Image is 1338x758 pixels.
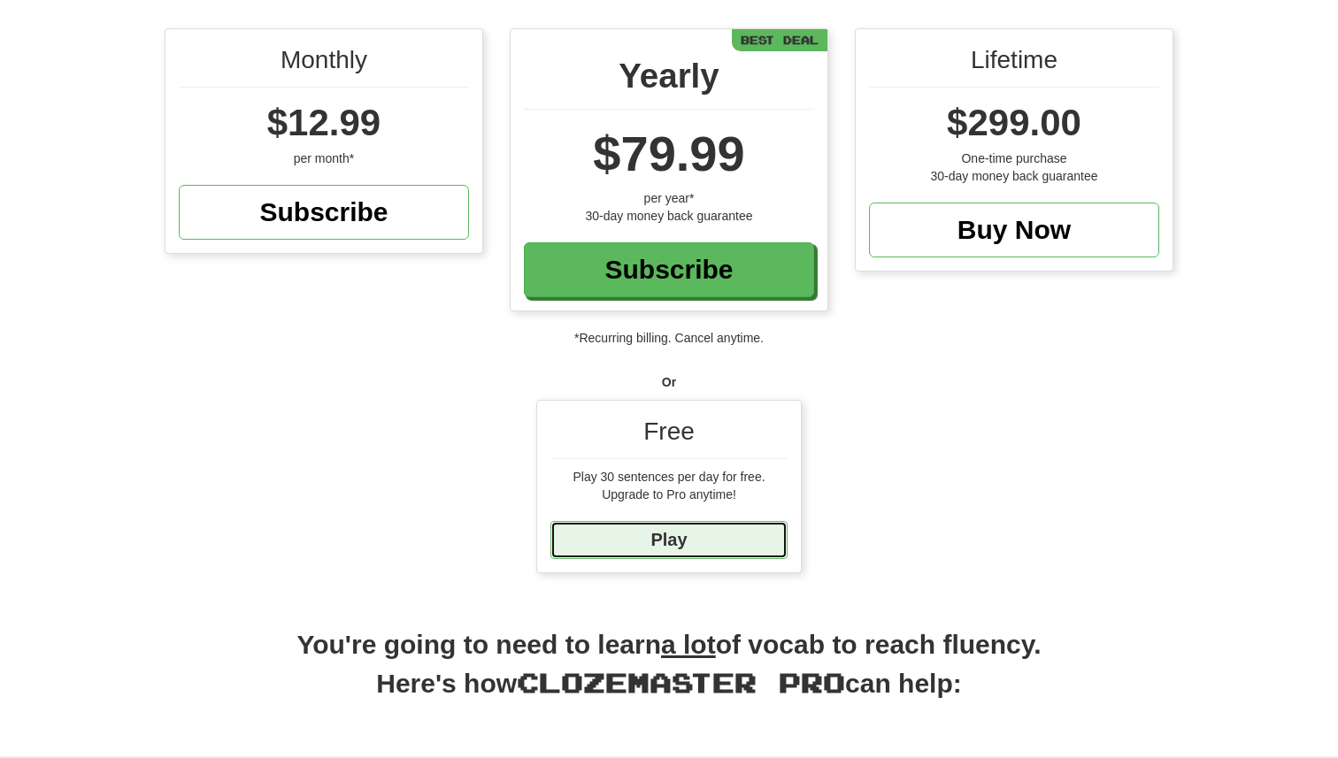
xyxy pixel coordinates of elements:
[550,414,788,459] div: Free
[662,375,676,389] strong: Or
[179,42,469,88] div: Monthly
[869,149,1159,167] div: One-time purchase
[869,167,1159,185] div: 30-day money back guarantee
[165,626,1173,722] h2: You're going to need to learn of vocab to reach fluency. Here's how can help:
[869,203,1159,257] a: Buy Now
[524,242,814,297] a: Subscribe
[179,185,469,240] a: Subscribe
[732,29,827,51] div: Best Deal
[550,468,788,486] div: Play 30 sentences per day for free.
[179,149,469,167] div: per month*
[524,51,814,110] div: Yearly
[593,126,744,181] span: $79.99
[517,666,845,698] span: Clozemaster Pro
[661,630,716,659] u: a lot
[267,102,381,143] span: $12.99
[869,42,1159,88] div: Lifetime
[524,189,814,207] div: per year*
[550,486,788,503] div: Upgrade to Pro anytime!
[524,207,814,225] div: 30-day money back guarantee
[947,102,1081,143] span: $299.00
[550,521,788,559] a: Play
